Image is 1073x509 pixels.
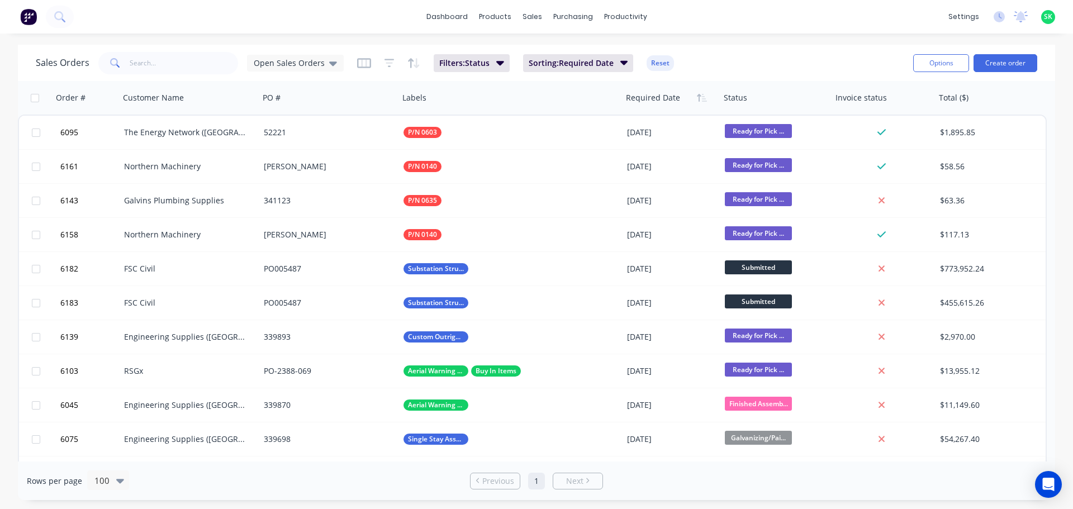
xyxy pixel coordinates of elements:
[940,195,1006,206] div: $63.36
[124,195,248,206] div: Galvins Plumbing Supplies
[60,263,78,274] span: 6182
[57,354,124,388] button: 6103
[408,161,437,172] span: P/N 0140
[60,331,78,342] span: 6139
[264,434,388,445] div: 339698
[725,260,792,274] span: Submitted
[627,161,716,172] div: [DATE]
[473,8,517,25] div: products
[523,54,634,72] button: Sorting:Required Date
[124,297,248,308] div: FSC Civil
[940,229,1006,240] div: $117.13
[60,161,78,172] span: 6161
[20,8,37,25] img: Factory
[27,475,82,487] span: Rows per page
[60,229,78,240] span: 6158
[124,161,248,172] div: Northern Machinery
[940,434,1006,445] div: $54,267.40
[56,92,86,103] div: Order #
[940,263,1006,274] div: $773,952.24
[124,434,248,445] div: Engineering Supplies ([GEOGRAPHIC_DATA]) Pty Ltd
[264,399,388,411] div: 339870
[408,297,464,308] span: Substation Structural Steel
[725,363,792,377] span: Ready for Pick ...
[60,195,78,206] span: 6143
[124,399,248,411] div: Engineering Supplies ([GEOGRAPHIC_DATA]) Pty Ltd
[264,229,388,240] div: [PERSON_NAME]
[627,365,716,377] div: [DATE]
[725,329,792,342] span: Ready for Pick ...
[403,365,521,377] button: Aerial Warning PolesBuy In Items
[725,226,792,240] span: Ready for Pick ...
[1044,12,1052,22] span: SK
[264,263,388,274] div: PO005487
[57,456,124,490] button: 6100
[599,8,653,25] div: productivity
[943,8,985,25] div: settings
[124,331,248,342] div: Engineering Supplies ([GEOGRAPHIC_DATA]) Pty Ltd
[408,229,437,240] span: P/N 0140
[403,229,441,240] button: P/N 0140
[403,434,468,445] button: Single Stay Assembly (FPBW)
[940,127,1006,138] div: $1,895.85
[627,195,716,206] div: [DATE]
[482,475,514,487] span: Previous
[403,297,468,308] button: Substation Structural Steel
[57,184,124,217] button: 6143
[57,422,124,456] button: 6075
[627,263,716,274] div: [DATE]
[627,331,716,342] div: [DATE]
[725,158,792,172] span: Ready for Pick ...
[264,297,388,308] div: PO005487
[57,388,124,422] button: 6045
[57,320,124,354] button: 6139
[940,331,1006,342] div: $2,970.00
[403,399,468,411] button: Aerial Warning Poles
[940,297,1006,308] div: $455,615.26
[264,161,388,172] div: [PERSON_NAME]
[403,127,441,138] button: P/N 0603
[402,92,426,103] div: Labels
[36,58,89,68] h1: Sales Orders
[725,431,792,445] span: Galvanizing/Pai...
[60,127,78,138] span: 6095
[627,127,716,138] div: [DATE]
[940,161,1006,172] div: $58.56
[434,54,510,72] button: Filters:Status
[476,365,516,377] span: Buy In Items
[517,8,548,25] div: sales
[725,397,792,411] span: Finished Assemb...
[403,195,441,206] button: P/N 0635
[57,286,124,320] button: 6183
[130,52,239,74] input: Search...
[264,365,388,377] div: PO-2388-069
[627,399,716,411] div: [DATE]
[60,434,78,445] span: 6075
[940,399,1006,411] div: $11,149.60
[57,218,124,251] button: 6158
[57,252,124,286] button: 6182
[408,365,464,377] span: Aerial Warning Poles
[940,365,1006,377] div: $13,955.12
[264,195,388,206] div: 341123
[647,55,674,71] button: Reset
[124,365,248,377] div: RSGx
[264,331,388,342] div: 339893
[913,54,969,72] button: Options
[725,294,792,308] span: Submitted
[408,263,464,274] span: Substation Structural Steel
[408,127,437,138] span: P/N 0603
[124,127,248,138] div: The Energy Network ([GEOGRAPHIC_DATA]) Pty Ltd
[725,124,792,138] span: Ready for Pick ...
[408,195,437,206] span: P/N 0635
[403,263,468,274] button: Substation Structural Steel
[264,127,388,138] div: 52221
[57,150,124,183] button: 6161
[408,331,464,342] span: Custom Outrigger
[529,58,614,69] span: Sorting: Required Date
[725,192,792,206] span: Ready for Pick ...
[548,8,599,25] div: purchasing
[403,161,441,172] button: P/N 0140
[263,92,281,103] div: PO #
[57,116,124,149] button: 6095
